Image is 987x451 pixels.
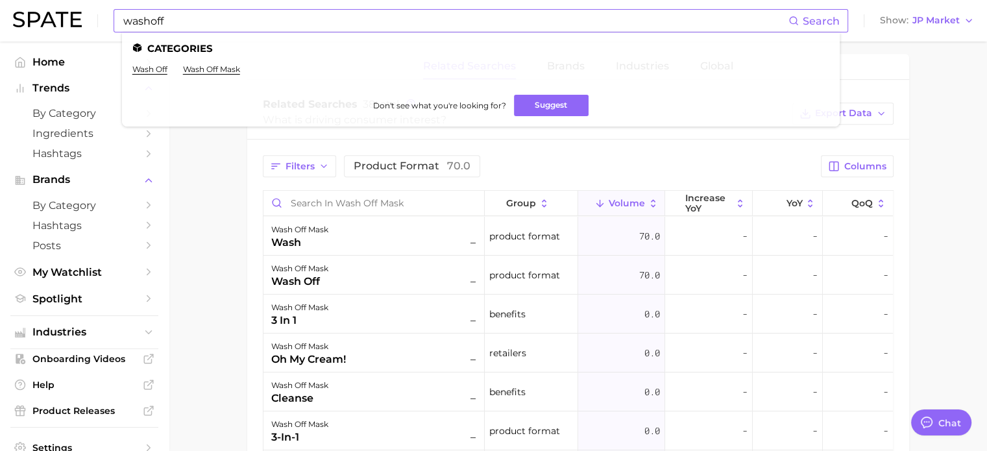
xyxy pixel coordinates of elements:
[877,12,977,29] button: ShowJP Market
[485,191,578,216] button: group
[373,101,506,110] span: Don't see what you're looking for?
[912,17,960,24] span: JP Market
[812,267,818,283] span: -
[271,313,328,328] div: 3 in 1
[122,10,788,32] input: Search here for a brand, industry, or ingredient
[823,191,893,216] button: QoQ
[578,191,665,216] button: Volume
[32,56,136,68] span: Home
[32,199,136,212] span: by Category
[489,384,526,400] span: benefits
[32,219,136,232] span: Hashtags
[844,161,886,172] span: Columns
[742,423,748,439] span: -
[263,334,893,372] button: wash off maskoh my cream!–retailers0.0---
[32,239,136,252] span: Posts
[812,345,818,361] span: -
[514,95,589,116] button: Suggest
[32,326,136,338] span: Industries
[10,103,158,123] a: by Category
[271,378,328,393] div: wash off mask
[883,384,888,400] span: -
[271,274,328,289] div: wash off
[489,267,560,283] span: product format
[815,108,872,119] span: Export Data
[354,160,470,172] span: product format
[851,198,873,208] span: QoQ
[263,372,893,411] button: wash off maskcleanse–benefits0.0---
[271,339,346,354] div: wash off mask
[32,174,136,186] span: Brands
[10,236,158,256] a: Posts
[685,193,732,213] span: increase YoY
[753,191,823,216] button: YoY
[10,262,158,282] a: My Watchlist
[263,295,893,334] button: wash off mask3 in 1–benefits0.0---
[467,391,479,406] span: –
[489,345,526,361] span: retailers
[10,323,158,342] button: Industries
[467,352,479,367] span: –
[32,353,136,365] span: Onboarding Videos
[883,267,888,283] span: -
[271,300,328,315] div: wash off mask
[271,417,328,432] div: wash off mask
[32,127,136,140] span: Ingredients
[10,289,158,309] a: Spotlight
[742,267,748,283] span: -
[286,161,315,172] span: Filters
[821,155,893,177] button: Columns
[803,15,840,27] span: Search
[32,147,136,160] span: Hashtags
[10,79,158,98] button: Trends
[271,352,346,367] div: oh my cream!
[467,313,479,328] span: –
[271,235,328,250] div: wash
[447,160,470,172] span: 70.0
[742,228,748,244] span: -
[32,107,136,119] span: by Category
[786,198,802,208] span: YoY
[883,228,888,244] span: -
[506,198,536,208] span: group
[883,306,888,322] span: -
[644,423,660,439] span: 0.0
[644,345,660,361] span: 0.0
[271,430,328,445] div: 3-in-1
[742,306,748,322] span: -
[132,64,167,74] a: wash off
[10,143,158,164] a: Hashtags
[32,266,136,278] span: My Watchlist
[489,423,560,439] span: product format
[10,123,158,143] a: Ingredients
[263,256,893,295] button: wash off maskwash off–product format70.0---
[812,228,818,244] span: -
[271,391,328,406] div: cleanse
[32,82,136,94] span: Trends
[467,430,479,445] span: –
[263,155,336,177] button: Filters
[742,345,748,361] span: -
[639,267,660,283] span: 70.0
[609,198,645,208] span: Volume
[10,375,158,395] a: Help
[10,215,158,236] a: Hashtags
[489,228,560,244] span: product format
[263,191,484,215] input: Search in wash off mask
[467,235,479,250] span: –
[32,405,136,417] span: Product Releases
[883,423,888,439] span: -
[10,401,158,421] a: Product Releases
[644,384,660,400] span: 0.0
[32,379,136,391] span: Help
[32,293,136,305] span: Spotlight
[467,274,479,289] span: –
[183,64,240,74] a: wash off mask
[812,384,818,400] span: -
[263,217,893,256] button: wash off maskwash–product format70.0---
[271,261,328,276] div: wash off mask
[639,228,660,244] span: 70.0
[10,195,158,215] a: by Category
[10,170,158,189] button: Brands
[880,17,908,24] span: Show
